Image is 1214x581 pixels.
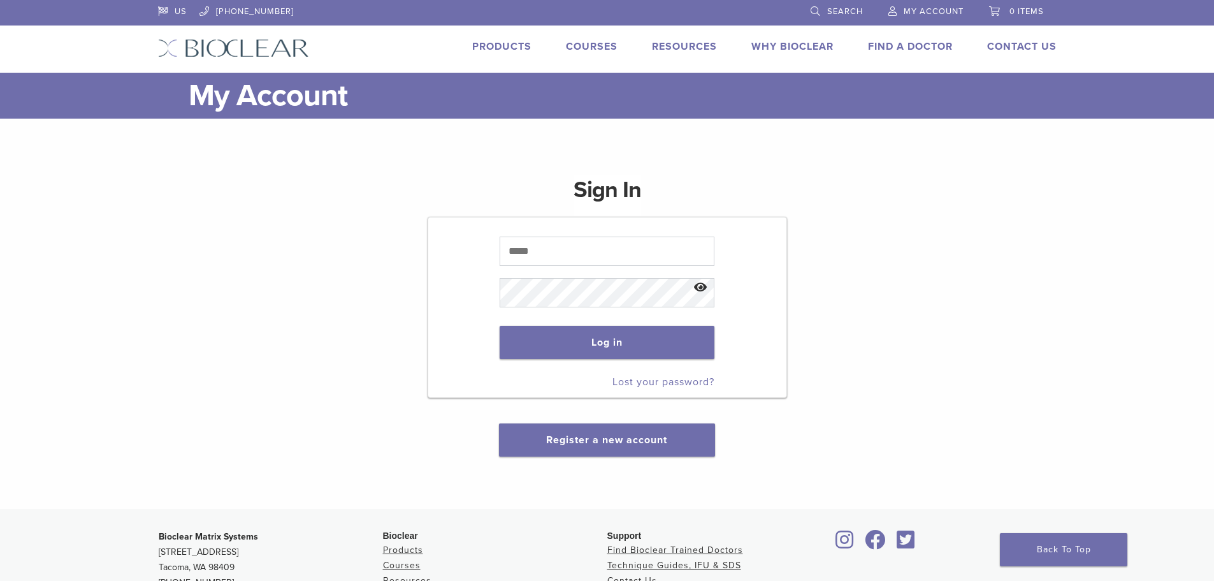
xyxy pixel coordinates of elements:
[500,326,714,359] button: Log in
[832,538,858,550] a: Bioclear
[189,73,1057,119] h1: My Account
[158,39,309,57] img: Bioclear
[687,272,714,304] button: Show password
[827,6,863,17] span: Search
[861,538,890,550] a: Bioclear
[383,531,418,541] span: Bioclear
[904,6,964,17] span: My Account
[472,40,531,53] a: Products
[652,40,717,53] a: Resources
[751,40,834,53] a: Why Bioclear
[1009,6,1044,17] span: 0 items
[607,545,743,555] a: Find Bioclear Trained Doctors
[893,538,920,550] a: Bioclear
[1000,533,1127,566] a: Back To Top
[987,40,1057,53] a: Contact Us
[566,40,618,53] a: Courses
[607,531,642,541] span: Support
[546,434,667,446] a: Register a new account
[868,40,953,53] a: Find A Doctor
[612,376,714,388] a: Lost your password?
[383,560,421,571] a: Courses
[159,531,258,542] strong: Bioclear Matrix Systems
[383,545,423,555] a: Products
[607,560,741,571] a: Technique Guides, IFU & SDS
[574,175,641,216] h1: Sign In
[499,423,714,457] button: Register a new account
